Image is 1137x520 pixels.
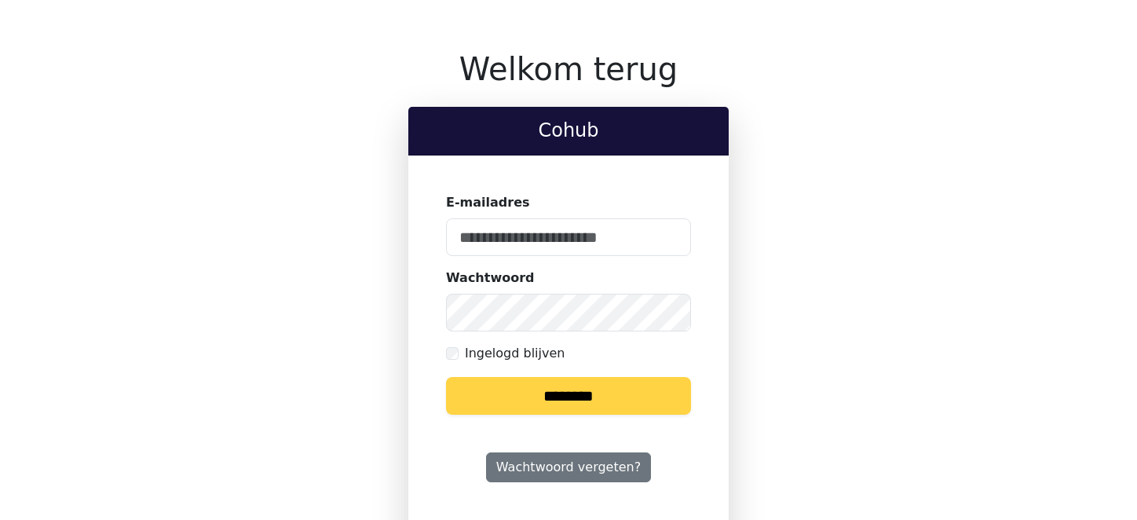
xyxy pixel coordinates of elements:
h1: Welkom terug [408,50,729,88]
a: Wachtwoord vergeten? [486,452,651,482]
h2: Cohub [421,119,716,142]
label: E-mailadres [446,193,530,212]
label: Wachtwoord [446,269,535,287]
label: Ingelogd blijven [465,344,565,363]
